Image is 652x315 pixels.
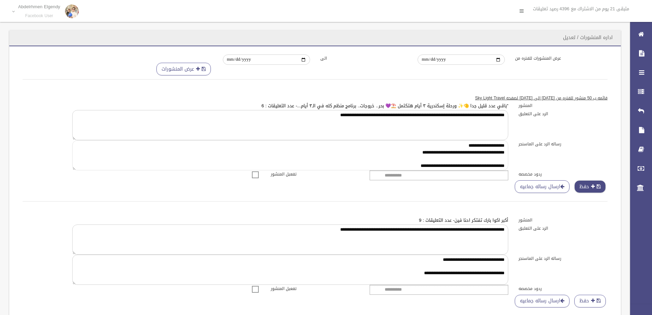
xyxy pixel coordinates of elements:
[555,31,621,44] header: اداره المنشورات / تعديل
[574,295,606,307] button: حفظ
[18,13,60,19] small: Facebook User
[156,63,211,75] button: عرض المنشورات
[515,180,570,193] a: ارسال رساله جماعيه
[513,110,613,118] label: الرد على التعليق
[419,216,508,225] a: أكبر اكوا بارك تفتكر احنا فين- عدد التعليقات : 9
[513,216,613,224] label: المنشور
[510,54,608,62] label: عرض المنشورات للفتره من
[513,140,613,148] label: رساله الرد على الماسنجر
[513,255,613,262] label: رساله الرد على الماسنجر
[475,94,608,102] u: قائمه ب 50 منشور للفتره من [DATE] الى [DATE] لصفحه Sky Light Travel
[513,102,613,109] label: المنشور
[515,295,570,307] a: ارسال رساله جماعيه
[513,285,613,292] label: ردود مخصصه
[266,170,365,178] label: تفعيل المنشور
[261,101,508,110] a: "باقي عدد قليل جدا 🤏✨ ورحلة إسكندرية ٣ أيام هتكتمل ⛱️💜 بحر.. خروجات.. برنامج منظم كله في الـ٣ أيا...
[18,4,60,9] p: Abdelrhmen Elgendy
[315,54,413,62] label: الى
[574,180,606,193] button: حفظ
[513,170,613,178] label: ردود مخصصه
[266,285,365,292] label: تفعيل المنشور
[513,225,613,232] label: الرد على التعليق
